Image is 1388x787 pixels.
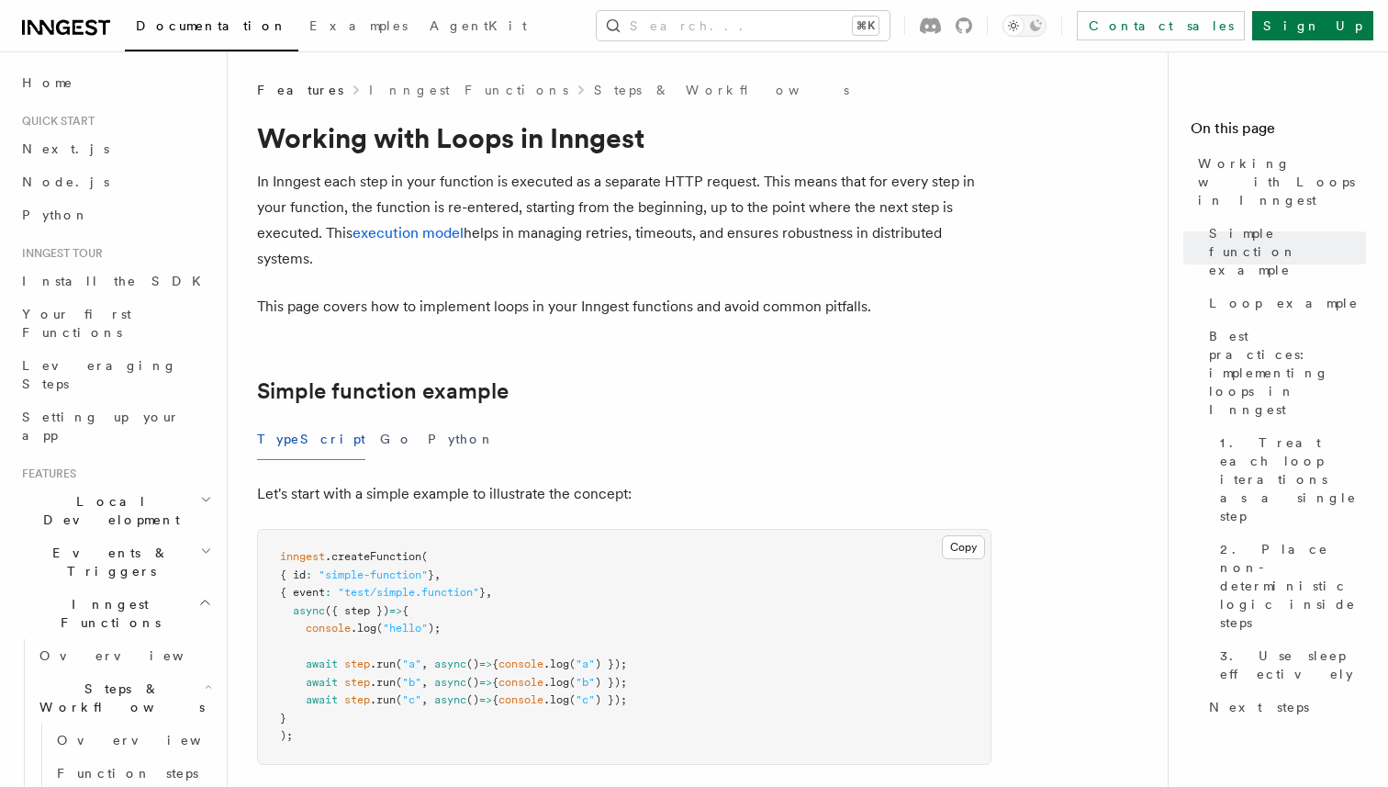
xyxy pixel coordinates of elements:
[421,693,428,706] span: ,
[15,132,216,165] a: Next.js
[257,294,991,320] p: This page covers how to implement loops in your Inngest functions and avoid common pitfalls.
[257,378,509,404] a: Simple function example
[1213,426,1366,533] a: 1. Treat each loop iterations as a single step
[344,676,370,689] span: step
[576,676,595,689] span: "b"
[1213,533,1366,639] a: 2. Place non-deterministic logic inside steps
[280,550,325,563] span: inngest
[543,676,569,689] span: .log
[402,658,421,670] span: "a"
[380,419,413,460] button: Go
[498,658,543,670] span: console
[280,729,293,742] span: );
[136,18,287,33] span: Documentation
[396,676,402,689] span: (
[595,693,627,706] span: ) });
[1191,147,1366,217] a: Working with Loops in Inngest
[15,349,216,400] a: Leveraging Steps
[22,141,109,156] span: Next.js
[280,586,325,599] span: { event
[1220,540,1366,632] span: 2. Place non-deterministic logic inside steps
[325,604,389,617] span: ({ step })
[15,165,216,198] a: Node.js
[543,658,569,670] span: .log
[434,676,466,689] span: async
[942,535,985,559] button: Copy
[306,693,338,706] span: await
[280,568,306,581] span: { id
[15,66,216,99] a: Home
[1202,320,1366,426] a: Best practices: implementing loops in Inngest
[434,568,441,581] span: ,
[353,224,464,242] a: execution model
[257,481,991,507] p: Let's start with a simple example to illustrate the concept:
[419,6,538,50] a: AgentKit
[369,81,568,99] a: Inngest Functions
[15,198,216,231] a: Python
[309,18,408,33] span: Examples
[576,658,595,670] span: "a"
[15,467,76,481] span: Features
[22,174,109,189] span: Node.js
[32,680,205,716] span: Steps & Workflows
[22,73,73,92] span: Home
[569,658,576,670] span: (
[370,676,396,689] span: .run
[421,676,428,689] span: ,
[434,693,466,706] span: async
[383,622,428,635] span: "hello"
[338,586,479,599] span: "test/simple.function"
[125,6,298,51] a: Documentation
[22,410,180,443] span: Setting up your app
[430,18,527,33] span: AgentKit
[543,693,569,706] span: .log
[402,604,409,617] span: {
[306,622,351,635] span: console
[298,6,419,50] a: Examples
[479,693,492,706] span: =>
[57,733,246,748] span: Overview
[39,648,229,663] span: Overview
[428,622,441,635] span: );
[569,693,576,706] span: (
[428,419,495,460] button: Python
[1209,294,1359,312] span: Loop example
[22,307,131,340] span: Your first Functions
[492,693,498,706] span: {
[325,586,331,599] span: :
[396,693,402,706] span: (
[1252,11,1373,40] a: Sign Up
[15,492,200,529] span: Local Development
[492,676,498,689] span: {
[1220,646,1366,683] span: 3. Use sleep effectively
[853,17,879,35] kbd: ⌘K
[257,169,991,272] p: In Inngest each step in your function is executed as a separate HTTP request. This means that for...
[15,400,216,452] a: Setting up your app
[595,676,627,689] span: ) });
[22,208,89,222] span: Python
[402,676,421,689] span: "b"
[466,676,479,689] span: ()
[1198,154,1366,209] span: Working with Loops in Inngest
[1191,118,1366,147] h4: On this page
[434,658,466,670] span: async
[15,595,198,632] span: Inngest Functions
[1213,639,1366,691] a: 3. Use sleep effectively
[466,693,479,706] span: ()
[15,246,103,261] span: Inngest tour
[498,676,543,689] span: console
[306,658,338,670] span: await
[57,766,198,781] span: Function steps
[389,604,402,617] span: =>
[1209,327,1366,419] span: Best practices: implementing loops in Inngest
[15,544,200,580] span: Events & Triggers
[1209,698,1309,716] span: Next steps
[597,11,890,40] button: Search...⌘K
[15,485,216,536] button: Local Development
[319,568,428,581] span: "simple-function"
[466,658,479,670] span: ()
[594,81,849,99] a: Steps & Workflows
[15,588,216,639] button: Inngest Functions
[257,419,365,460] button: TypeScript
[1209,224,1366,279] span: Simple function example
